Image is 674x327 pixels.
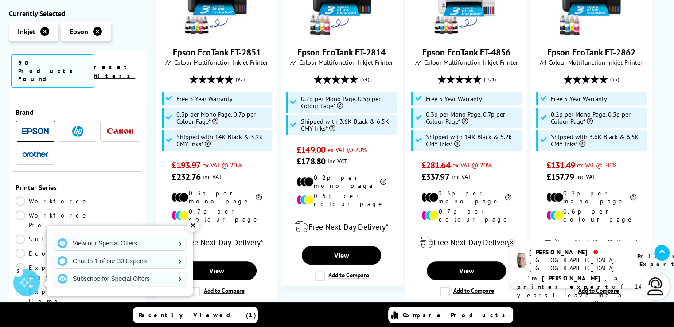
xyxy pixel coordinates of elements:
[94,63,135,80] a: reset filters
[296,192,386,208] li: 0.6p per colour page
[421,207,511,223] li: 0.7p per colour page
[203,172,222,181] span: inc VAT
[610,71,619,88] span: (33)
[301,118,394,132] span: Shipped with 3.6K Black & 6.5K CMY Inks*
[176,95,233,102] span: Free 5 Year Warranty
[13,266,23,276] div: 2
[302,246,381,265] a: View
[203,161,242,169] span: ex VAT @ 20%
[16,108,140,117] div: Brand
[535,230,647,255] div: modal_delivery
[18,27,35,36] span: Inkjet
[173,47,261,58] a: Epson EcoTank ET-2851
[53,236,186,250] a: View our Special Offers
[558,31,624,39] a: Epson EcoTank ET-2862
[22,149,49,160] a: Brother
[171,189,261,205] li: 0.3p per mono page
[517,274,620,291] b: I'm [PERSON_NAME], a printer expert
[11,54,94,88] span: 90 Products Found
[535,58,647,66] span: A4 Colour Multifunction Inkjet Printer
[426,111,519,125] span: 0.3p per Mono Page, 0.7p per Colour Page*
[176,111,270,125] span: 0.3p per Mono Page, 0.7p per Colour Page*
[236,71,245,88] span: (97)
[301,95,394,109] span: 0.2p per Mono Page, 0.5p per Colour Page*
[22,151,49,157] img: Brother
[16,234,85,244] a: SureColor
[70,27,88,36] span: Epson
[440,287,494,296] label: Add to Compare
[9,9,147,18] div: Currently Selected
[529,248,626,256] div: [PERSON_NAME]
[65,126,91,137] a: HP
[551,133,644,148] span: Shipped with 3.6K Black & 6.5K CMY Inks*
[546,189,636,205] li: 0.2p per mono page
[551,111,644,125] span: 0.2p per Mono Page, 0.5p per Colour Page*
[403,311,510,319] span: Compare Products
[546,160,575,171] span: £131.49
[176,133,270,148] span: Shipped with 14K Black & 5.2k CMY Inks*
[22,126,49,137] a: Epson
[171,207,261,223] li: 0.7p per colour page
[577,161,616,169] span: ex VAT @ 20%
[421,171,449,183] span: £337.97
[483,71,495,88] span: (104)
[452,172,471,181] span: inc VAT
[171,171,200,183] span: £232.76
[183,31,250,39] a: Epson EcoTank ET-2851
[517,253,526,268] img: ashley-livechat.png
[285,214,398,239] div: modal_delivery
[177,261,257,280] a: View
[426,133,519,148] span: Shipped with 14K Black & 5.2k CMY Inks*
[22,128,49,135] img: Epson
[53,254,186,268] a: Chat to 1 of our 30 Experts
[410,58,522,66] span: A4 Colour Multifunction Inkjet Printer
[16,249,78,258] a: EcoTank
[53,272,186,286] a: Subscribe for Special Offers
[16,287,100,306] a: Expression Home
[388,307,513,323] a: Compare Products
[576,172,596,181] span: inc VAT
[16,263,100,282] a: Expression Photo
[433,31,499,39] a: Epson EcoTank ET-4856
[16,183,140,192] div: Printer Series
[426,95,482,102] span: Free 5 Year Warranty
[647,277,664,295] img: user-headset-light.svg
[410,230,522,255] div: modal_delivery
[422,47,510,58] a: Epson EcoTank ET-4856
[133,307,258,323] a: Recently Viewed (1)
[551,95,607,102] span: Free 5 Year Warranty
[16,210,89,230] a: Workforce Pro
[107,128,133,134] img: Canon
[171,160,200,171] span: £193.97
[546,207,636,223] li: 0.6p per colour page
[296,156,325,167] span: £178.80
[421,189,511,205] li: 0.3p per mono page
[139,311,257,319] span: Recently Viewed (1)
[308,31,375,39] a: Epson EcoTank ET-2814
[547,47,635,58] a: Epson EcoTank ET-2862
[327,157,347,165] span: inc VAT
[16,196,89,206] a: Workforce
[296,174,386,190] li: 0.2p per mono page
[297,47,386,58] a: Epson EcoTank ET-2814
[191,287,245,296] label: Add to Compare
[285,58,398,66] span: A4 Colour Multifunction Inkjet Printer
[452,161,492,169] span: ex VAT @ 20%
[187,219,199,232] div: ✕
[421,160,450,171] span: £281.64
[160,230,273,255] div: modal_delivery
[296,144,325,156] span: £149.00
[546,171,574,183] span: £157.79
[529,256,626,272] div: [GEOGRAPHIC_DATA], [GEOGRAPHIC_DATA]
[517,274,644,316] p: of 14 years! Leave me a message and I'll respond ASAP
[360,71,369,88] span: (34)
[160,58,273,66] span: A4 Colour Multifunction Inkjet Printer
[327,145,367,154] span: ex VAT @ 20%
[72,126,83,137] img: HP
[107,126,133,137] a: Canon
[315,271,369,281] label: Add to Compare
[427,261,506,280] a: View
